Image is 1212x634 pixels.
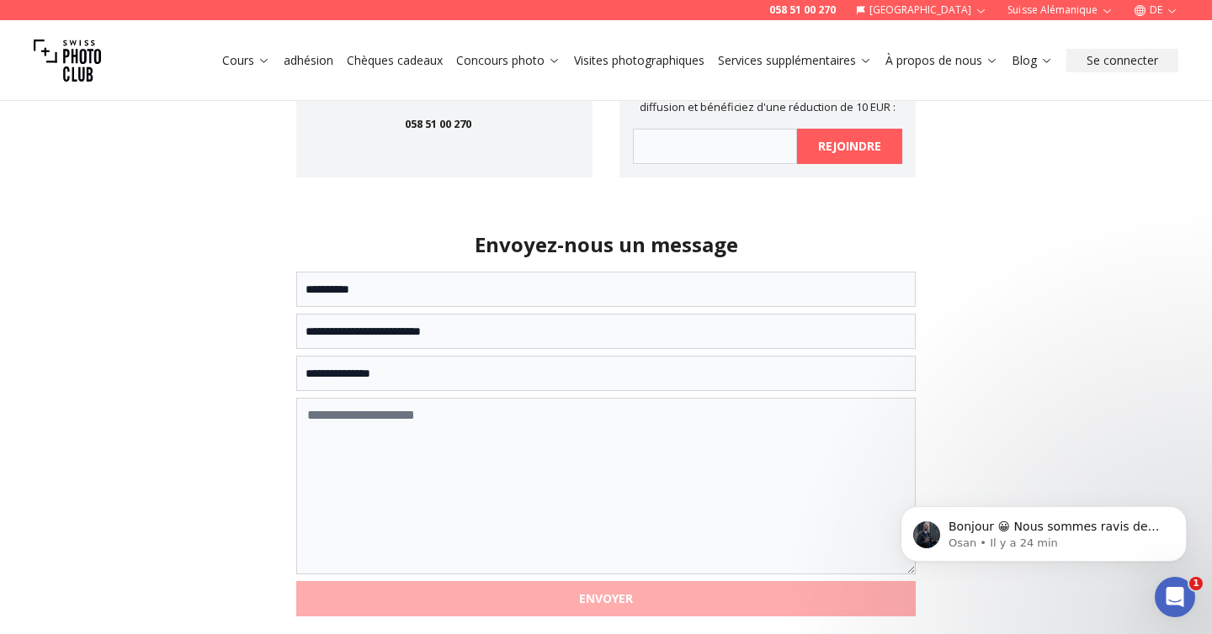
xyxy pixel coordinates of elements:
[456,52,545,68] font: Concours photo
[875,471,1212,589] iframe: Message de notifications d'interphone
[1012,52,1053,69] a: Blog
[567,49,711,72] button: Visites photographiques
[340,49,449,72] button: Chèques cadeaux
[1193,578,1199,589] font: 1
[818,138,881,154] font: rejoindre
[34,27,101,94] img: Club photo suisse
[718,52,856,68] font: Services supplémentaires
[449,49,567,72] button: Concours photo
[296,581,916,616] button: ENVOYER
[574,52,704,69] a: Visites photographiques
[73,49,284,129] font: Bonjour 😀 Nous sommes ravis de votre visite. N'hésitez pas à nous poser des questions ou à nous l...
[456,52,561,69] a: Concours photo
[1005,49,1060,72] button: Blog
[475,230,738,258] font: Envoyez-nous un message
[879,49,1005,72] button: À propos de nous
[574,52,704,68] font: Visites photographiques
[711,49,879,72] button: Services supplémentaires
[277,49,340,72] button: adhésion
[284,52,333,68] font: adhésion
[885,52,998,69] a: À propos de nous
[385,79,505,102] font: Appelez-nous:
[885,52,982,68] font: À propos de nous
[579,590,633,606] font: ENVOYER
[869,3,972,17] font: [GEOGRAPHIC_DATA]
[1155,577,1195,617] iframe: Chat en direct par interphone
[1007,3,1098,17] font: Suisse alémanique
[347,52,443,69] a: Chèques cadeaux
[222,52,270,69] a: Cours
[797,129,902,164] button: rejoindre
[215,49,277,72] button: Cours
[222,52,254,68] font: Cours
[1087,52,1158,68] font: Se connecter
[769,3,836,17] a: 058 51 00 270
[73,65,290,80] p: Message from Osan, sent Il y a 24 min
[1150,3,1162,17] font: DE
[1066,49,1178,72] button: Se connecter
[405,116,471,131] a: 058 51 00 270
[347,52,443,68] font: Chèques cadeaux
[1012,52,1037,68] font: Blog
[718,52,872,69] a: Services supplémentaires
[284,52,333,69] a: adhésion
